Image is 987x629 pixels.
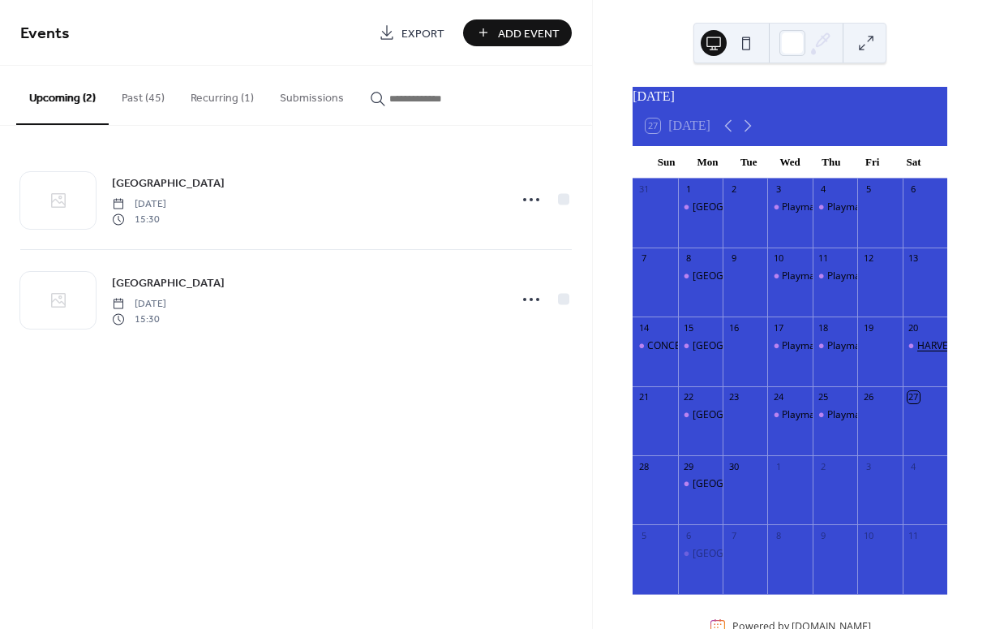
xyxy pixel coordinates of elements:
[693,477,791,491] div: [GEOGRAPHIC_DATA]
[908,529,920,541] div: 11
[727,183,740,196] div: 2
[678,269,723,283] div: Fossoway Farmyard CLUB
[112,212,166,226] span: 15:30
[683,529,695,541] div: 6
[772,183,784,196] div: 3
[109,66,178,123] button: Past (45)
[693,547,791,561] div: [GEOGRAPHIC_DATA]
[267,66,357,123] button: Submissions
[817,252,830,265] div: 11
[772,391,784,403] div: 24
[772,460,784,472] div: 1
[728,146,770,179] div: Tue
[772,252,784,265] div: 10
[727,460,740,472] div: 30
[693,200,791,214] div: [GEOGRAPHIC_DATA]
[112,274,225,292] a: [GEOGRAPHIC_DATA]
[862,183,874,196] div: 5
[683,252,695,265] div: 8
[463,19,572,46] button: Add Event
[646,146,687,179] div: Sun
[852,146,893,179] div: Fri
[637,529,650,541] div: 5
[908,391,920,403] div: 27
[862,529,874,541] div: 10
[813,339,857,353] div: Playmakers Juniors
[908,183,920,196] div: 6
[813,408,857,422] div: Playmakers Juniors
[772,321,784,334] div: 17
[678,547,723,561] div: Fossoway Farmyard CLUB
[782,408,835,422] div: Playmakers
[782,200,835,214] div: Playmakers
[683,321,695,334] div: 15
[782,339,835,353] div: Playmakers
[817,391,830,403] div: 25
[678,477,723,491] div: Fossoway Farmyard CLUB
[693,339,791,353] div: [GEOGRAPHIC_DATA]
[683,391,695,403] div: 22
[112,174,225,192] a: [GEOGRAPHIC_DATA]
[817,321,830,334] div: 18
[817,529,830,541] div: 9
[727,391,740,403] div: 23
[862,252,874,265] div: 12
[678,200,723,214] div: Fossoway Farmyard CLUB
[112,297,166,312] span: [DATE]
[782,269,835,283] div: Playmakers
[908,460,920,472] div: 4
[20,18,70,50] span: Events
[678,339,723,353] div: Fossoway Farmyard CLUB
[112,312,166,326] span: 15:30
[683,460,695,472] div: 29
[767,339,812,353] div: Playmakers
[817,460,830,472] div: 2
[827,339,913,353] div: Playmakers Juniors
[770,146,811,179] div: Wed
[817,183,830,196] div: 4
[687,146,728,179] div: Mon
[401,25,444,42] span: Export
[112,197,166,212] span: [DATE]
[637,321,650,334] div: 14
[693,269,791,283] div: [GEOGRAPHIC_DATA]
[637,460,650,472] div: 28
[727,529,740,541] div: 7
[637,391,650,403] div: 21
[813,269,857,283] div: Playmakers Juniors
[112,275,225,292] span: [GEOGRAPHIC_DATA]
[811,146,852,179] div: Thu
[637,252,650,265] div: 7
[767,200,812,214] div: Playmakers
[367,19,457,46] a: Export
[813,200,857,214] div: Playmakers Juniors
[727,252,740,265] div: 9
[767,408,812,422] div: Playmakers
[862,391,874,403] div: 26
[903,339,947,353] div: HARVEST AT THE POTTING SHED
[862,460,874,472] div: 3
[112,175,225,192] span: [GEOGRAPHIC_DATA]
[767,269,812,283] div: Playmakers
[908,321,920,334] div: 20
[678,408,723,422] div: Fossoway Farmyard CLUB
[862,321,874,334] div: 19
[693,408,791,422] div: [GEOGRAPHIC_DATA]
[827,200,913,214] div: Playmakers Juniors
[637,183,650,196] div: 31
[908,252,920,265] div: 13
[893,146,934,179] div: Sat
[633,339,677,353] div: CONCERT - John McCusker Trio Wirth Sam Kelly & Toby Shaer
[827,269,913,283] div: Playmakers Juniors
[178,66,267,123] button: Recurring (1)
[772,529,784,541] div: 8
[498,25,560,42] span: Add Event
[633,87,947,106] div: [DATE]
[683,183,695,196] div: 1
[16,66,109,125] button: Upcoming (2)
[827,408,913,422] div: Playmakers Juniors
[727,321,740,334] div: 16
